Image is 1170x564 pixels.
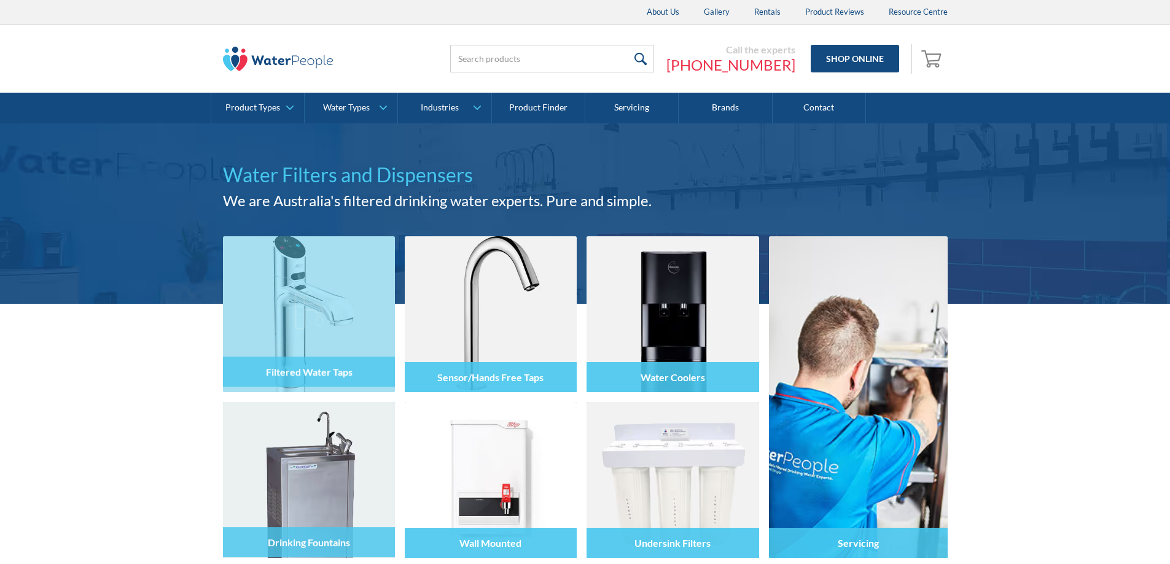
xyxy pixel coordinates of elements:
[225,102,280,113] div: Product Types
[921,48,945,68] img: shopping cart
[450,45,654,72] input: Search products
[811,45,899,72] a: Shop Online
[666,44,795,56] div: Call the experts
[918,44,948,74] a: Open cart
[223,47,333,71] img: The Water People
[679,93,772,123] a: Brands
[405,402,577,558] img: Wall Mounted
[492,93,585,123] a: Product Finder
[405,236,577,392] img: Sensor/Hands Free Taps
[585,93,679,123] a: Servicing
[587,236,759,392] img: Water Coolers
[223,236,395,392] img: Filtered Water Taps
[634,537,711,549] h4: Undersink Filters
[838,537,879,549] h4: Servicing
[421,102,459,113] div: Industries
[211,93,304,123] a: Product Types
[437,371,544,383] h4: Sensor/Hands Free Taps
[769,236,948,558] a: Servicing
[587,402,759,558] img: Undersink Filters
[305,93,397,123] a: Water Types
[323,102,370,113] div: Water Types
[223,402,395,558] img: Drinking Fountains
[398,93,491,123] a: Industries
[641,371,705,383] h4: Water Coolers
[666,56,795,74] a: [PHONE_NUMBER]
[773,93,866,123] a: Contact
[268,536,350,548] h4: Drinking Fountains
[459,537,521,549] h4: Wall Mounted
[265,366,352,377] h4: Filtered Water Taps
